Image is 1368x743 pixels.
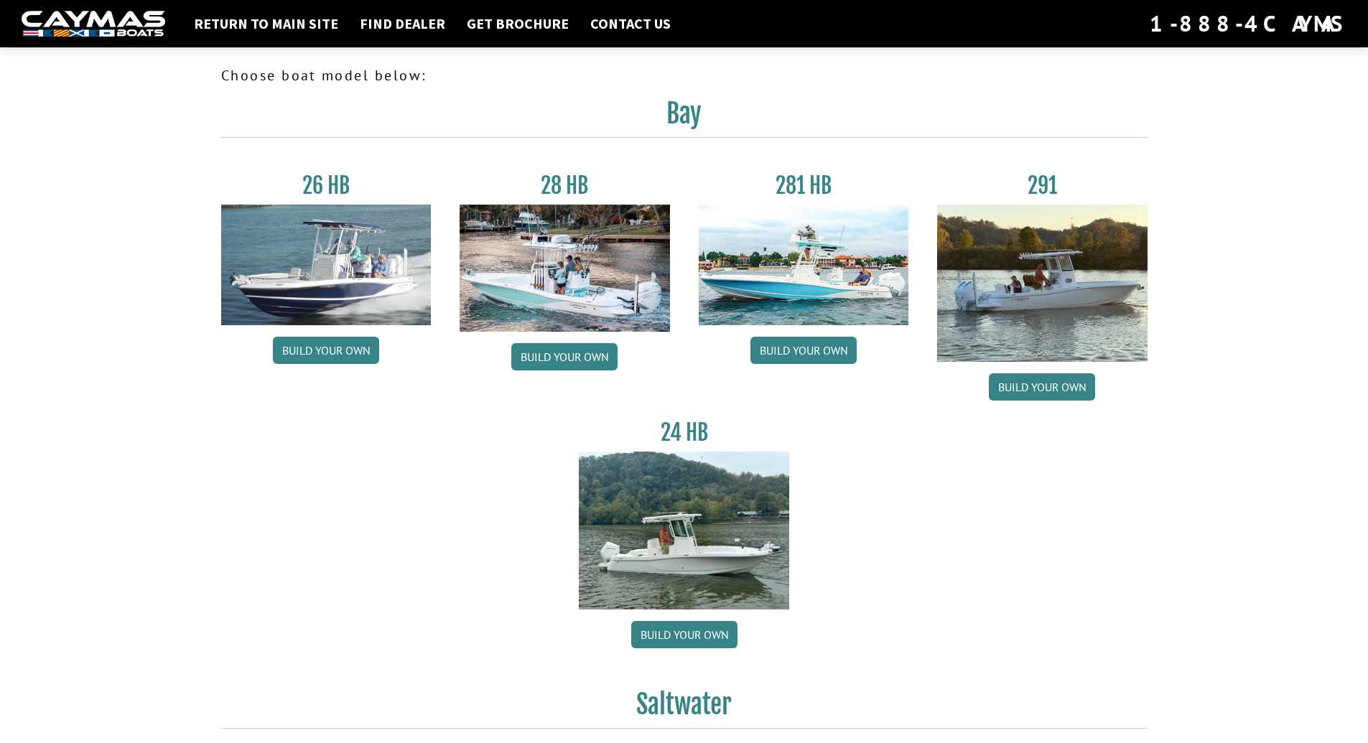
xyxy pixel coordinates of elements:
[699,172,909,199] h3: 281 HB
[511,343,618,370] a: Build your own
[583,14,678,33] a: Contact Us
[353,14,452,33] a: Find Dealer
[579,452,789,609] img: 24_HB_thumbnail.jpg
[460,172,670,199] h3: 28 HB
[750,337,857,364] a: Build your own
[1150,8,1346,39] div: 1-888-4CAYMAS
[221,172,432,199] h3: 26 HB
[221,98,1148,138] h2: Bay
[460,14,576,33] a: Get Brochure
[699,205,909,325] img: 28-hb-twin.jpg
[937,172,1148,199] h3: 291
[579,419,789,446] h3: 24 HB
[937,205,1148,362] img: 291_Thumbnail.jpg
[221,205,432,325] img: 26_new_photo_resized.jpg
[187,14,345,33] a: Return to main site
[631,621,737,648] a: Build your own
[989,373,1095,401] a: Build your own
[460,205,670,332] img: 28_hb_thumbnail_for_caymas_connect.jpg
[273,337,379,364] a: Build your own
[221,688,1148,729] h2: Saltwater
[221,65,1148,86] p: Choose boat model below:
[22,11,165,37] img: white-logo-c9c8dbefe5ff5ceceb0f0178aa75bf4bb51f6bca0971e226c86eb53dfe498488.png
